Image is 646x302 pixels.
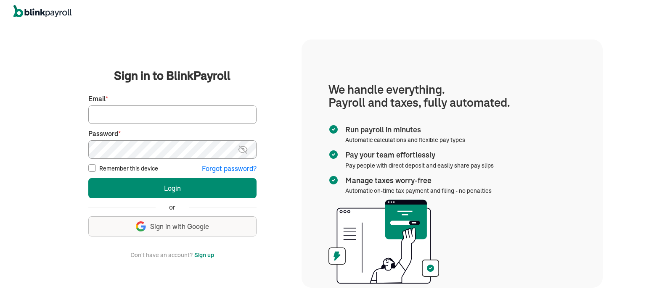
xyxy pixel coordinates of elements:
h1: We handle everything. Payroll and taxes, fully automated. [328,83,576,109]
span: Pay your team effortlessly [345,150,490,160]
button: Login [88,178,257,198]
label: Password [88,129,257,139]
img: google [136,221,146,231]
img: logo [13,5,71,18]
span: Automatic on-time tax payment and filing - no penalties [345,187,492,194]
span: Run payroll in minutes [345,124,462,135]
label: Remember this device [99,164,158,173]
span: Manage taxes worry-free [345,175,488,186]
span: Pay people with direct deposit and easily share pay slips [345,162,494,169]
label: Email [88,94,257,104]
img: illustration [328,200,439,284]
span: Sign in with Google [150,222,209,231]
img: checkmark [328,124,339,134]
button: Forgot password? [202,164,257,173]
button: Sign up [194,250,214,260]
img: checkmark [328,175,339,185]
span: Sign in to BlinkPayroll [114,67,230,84]
button: Sign in with Google [88,216,257,236]
img: checkmark [328,150,339,160]
span: Automatic calculations and flexible pay types [345,136,465,144]
img: eye [238,144,248,155]
span: Don't have an account? [130,250,193,260]
input: Your email address [88,105,257,124]
span: or [169,202,175,212]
